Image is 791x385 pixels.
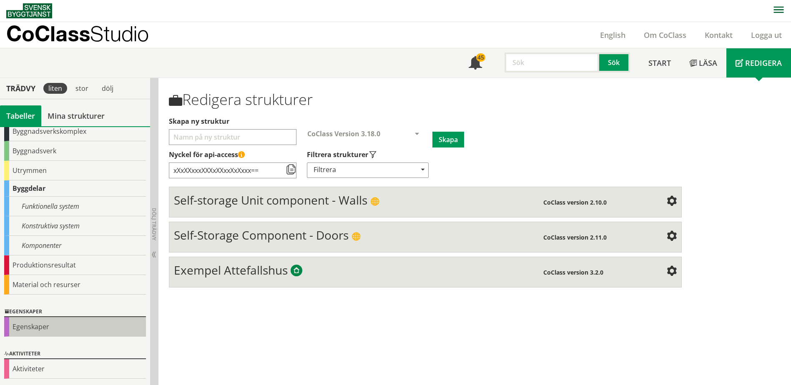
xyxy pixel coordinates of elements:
[286,165,296,175] span: Kopiera
[4,255,146,275] div: Produktionsresultat
[599,52,630,72] button: Sök
[169,150,681,159] label: Nyckel till åtkomststruktur via API (kräver API-licensabonnemang)
[4,122,146,141] div: Byggnadsverkskomplex
[460,48,491,77] a: 45
[4,317,146,337] div: Egenskaper
[667,197,677,207] span: Inställningar
[43,83,67,94] div: liten
[307,150,428,159] label: Välj vilka typer av strukturer som ska visas i din strukturlista
[174,192,367,208] span: Self-storage Unit component - Walls
[41,105,111,126] a: Mina strukturer
[4,180,146,197] div: Byggdelar
[6,3,52,18] img: Svensk Byggtjänst
[667,232,677,242] span: Inställningar
[696,30,742,40] a: Kontakt
[169,129,296,145] input: Välj ett namn för att skapa en ny struktur Välj vilka typer av strukturer som ska visas i din str...
[169,162,296,178] input: Nyckel till åtkomststruktur via API (kräver API-licensabonnemang)
[543,233,607,241] span: CoClass version 2.11.0
[4,236,146,255] div: Komponenter
[174,262,288,278] span: Exempel Attefallshus
[469,57,482,70] span: Notifikationer
[476,53,485,62] div: 45
[667,267,677,277] span: Inställningar
[169,91,681,108] h1: Redigera strukturer
[238,152,245,158] span: Denna API-nyckel ger åtkomst till alla strukturer som du har skapat eller delat med dig av. Håll ...
[726,48,791,77] a: Redigera
[4,197,146,216] div: Funktionella system
[699,58,717,68] span: Läsa
[6,29,149,38] p: CoClass
[70,83,93,94] div: stor
[505,52,599,72] input: Sök
[174,227,349,243] span: Self-Storage Component - Doors
[90,21,149,46] span: Studio
[591,30,635,40] a: English
[301,129,432,150] div: Välj CoClass-version för att skapa en ny struktur
[648,58,671,68] span: Start
[291,265,302,277] span: Byggtjänsts exempelstrukturer
[635,30,696,40] a: Om CoClass
[307,162,429,178] div: Filtrera
[639,48,680,77] a: Start
[745,58,782,68] span: Redigera
[4,359,146,379] div: Aktiviteter
[680,48,726,77] a: Läsa
[4,307,146,317] div: Egenskaper
[4,161,146,180] div: Utrymmen
[4,216,146,236] div: Konstruktiva system
[4,275,146,295] div: Material och resurser
[4,141,146,161] div: Byggnadsverk
[6,22,167,48] a: CoClassStudio
[742,30,791,40] a: Logga ut
[151,208,158,240] span: Dölj trädvy
[432,132,464,147] button: Skapa
[352,232,361,241] span: Publik struktur
[97,83,118,94] div: dölj
[370,197,379,206] span: Publik struktur
[307,129,380,138] span: CoClass Version 3.18.0
[543,198,607,206] span: CoClass version 2.10.0
[4,349,146,359] div: Aktiviteter
[2,84,40,93] div: Trädvy
[543,268,603,276] span: CoClass version 3.2.0
[169,117,681,126] label: Välj ett namn för att skapa en ny struktur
